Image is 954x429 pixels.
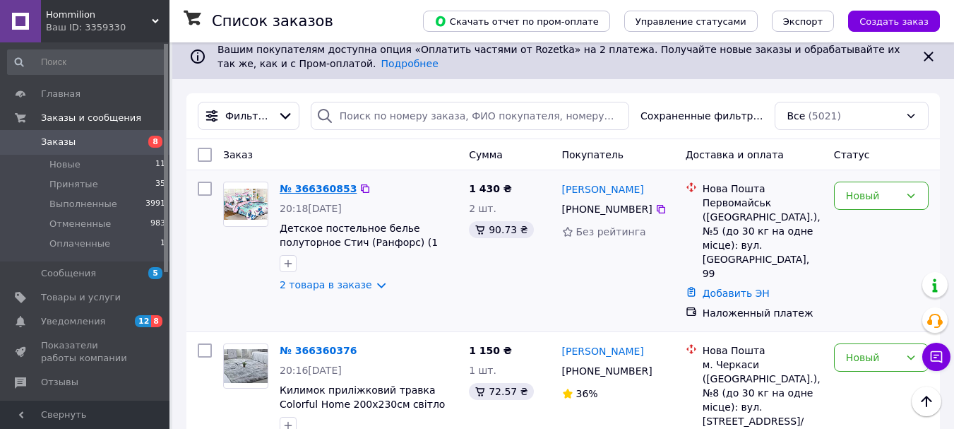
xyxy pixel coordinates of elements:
[783,16,823,27] span: Экспорт
[912,387,941,416] button: Наверх
[41,315,105,328] span: Уведомления
[423,11,610,32] button: Скачать отчет по пром-оплате
[46,21,169,34] div: Ваш ID: 3359330
[469,383,533,400] div: 72.57 ₴
[49,218,111,230] span: Отмененные
[224,189,268,221] img: Фото товару
[772,11,834,32] button: Экспорт
[49,178,98,191] span: Принятые
[41,291,121,304] span: Товары и услуги
[225,109,272,123] span: Фильтры
[7,49,167,75] input: Поиск
[223,343,268,389] a: Фото товару
[703,182,823,196] div: Нова Пошта
[49,158,81,171] span: Новые
[280,203,342,214] span: 20:18[DATE]
[46,8,152,21] span: Hommilion
[151,315,162,327] span: 8
[859,16,929,27] span: Создать заказ
[559,361,655,381] div: [PHONE_NUMBER]
[280,345,357,356] a: № 366360376
[834,149,870,160] span: Статус
[311,102,629,130] input: Поиск по номеру заказа, ФИО покупателя, номеру телефона, Email, номеру накладной
[41,267,96,280] span: Сообщения
[280,279,372,290] a: 2 товара в заказе
[160,237,165,250] span: 1
[562,149,624,160] span: Покупатель
[150,218,165,230] span: 983
[155,178,165,191] span: 35
[223,182,268,227] a: Фото товару
[41,339,131,365] span: Показатели работы компании
[148,267,162,279] span: 5
[787,109,805,123] span: Все
[223,149,253,160] span: Заказ
[624,11,758,32] button: Управление статусами
[640,109,764,123] span: Сохраненные фильтры:
[846,188,900,204] div: Новый
[280,223,438,262] a: Детское постельное белье полуторное Стич (Ранфорс) (1 наволочка 50*70)
[834,15,940,26] a: Создать заказ
[135,315,151,327] span: 12
[846,350,900,365] div: Новый
[686,149,784,160] span: Доставка и оплата
[212,13,333,30] h1: Список заказов
[49,237,110,250] span: Оплаченные
[703,306,823,320] div: Наложенный платеж
[703,288,770,299] a: Добавить ЭН
[145,198,165,211] span: 3991
[562,344,644,358] a: [PERSON_NAME]
[576,388,598,399] span: 36%
[562,182,644,196] a: [PERSON_NAME]
[469,149,503,160] span: Сумма
[848,11,940,32] button: Создать заказ
[41,376,78,389] span: Отзывы
[217,44,900,69] span: Вашим покупателям доступна опция «Оплатить частями от Rozetka» на 2 платежа. Получайте новые зака...
[41,112,141,124] span: Заказы и сообщения
[381,58,439,69] a: Подробнее
[469,365,496,376] span: 1 шт.
[703,196,823,281] div: Первомайськ ([GEOGRAPHIC_DATA].), №5 (до 30 кг на одне місце): вул. [GEOGRAPHIC_DATA], 99
[434,15,599,28] span: Скачать отчет по пром-оплате
[808,110,841,122] span: (5021)
[148,136,162,148] span: 8
[224,349,268,384] img: Фото товару
[469,203,496,214] span: 2 шт.
[559,199,655,219] div: [PHONE_NUMBER]
[41,88,81,100] span: Главная
[469,183,512,194] span: 1 430 ₴
[49,198,117,211] span: Выполненные
[280,384,445,424] a: Килимок приліжковий травка Colorful Home 200х230см світло сірий рябий
[280,365,342,376] span: 20:16[DATE]
[576,226,646,237] span: Без рейтинга
[155,158,165,171] span: 11
[41,136,76,148] span: Заказы
[922,343,950,371] button: Чат с покупателем
[469,345,512,356] span: 1 150 ₴
[469,221,533,238] div: 90.73 ₴
[280,183,357,194] a: № 366360853
[703,343,823,358] div: Нова Пошта
[636,16,746,27] span: Управление статусами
